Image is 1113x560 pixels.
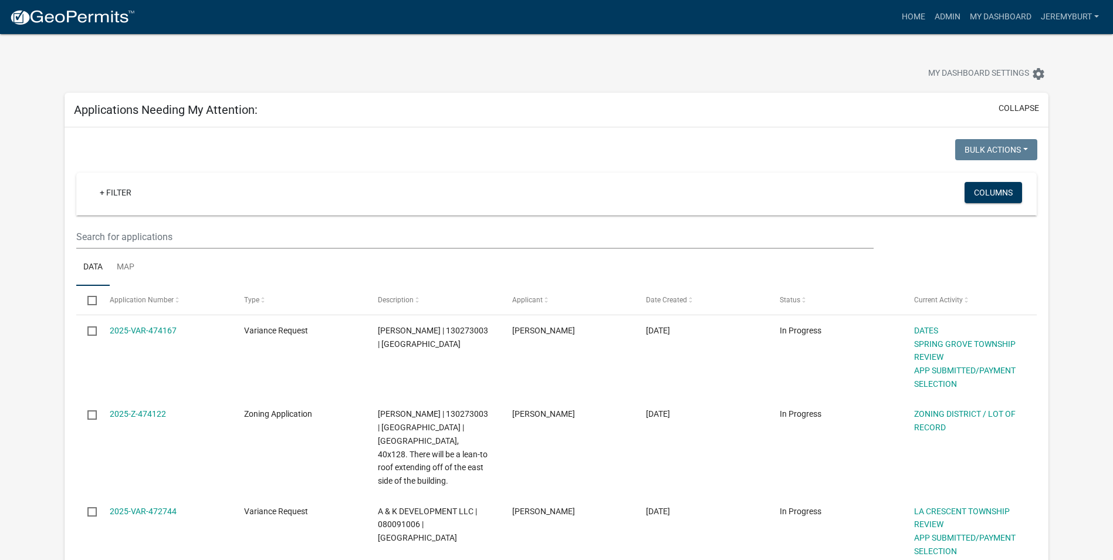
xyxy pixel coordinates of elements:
span: A & K DEVELOPMENT LLC | 080091006 | La Crescent [378,507,477,543]
a: Admin [930,6,965,28]
span: In Progress [780,409,821,419]
a: JeremyBurt [1036,6,1104,28]
a: 2025-Z-474122 [110,409,166,419]
a: ZONING DISTRICT / LOT OF RECORD [914,409,1016,432]
a: APP SUBMITTED/PAYMENT SELECTION [914,366,1016,389]
a: 2025-VAR-472744 [110,507,177,516]
datatable-header-cell: Applicant [500,286,634,314]
datatable-header-cell: Description [367,286,500,314]
a: LA CRESCENT TOWNSHIP REVIEW [914,507,1010,529]
span: In Progress [780,326,821,335]
h5: Applications Needing My Attention: [74,103,258,117]
span: My Dashboard Settings [928,67,1029,81]
button: Bulk Actions [955,139,1037,160]
a: Home [897,6,930,28]
span: Application Number [110,296,174,304]
span: Michelle Burt [512,409,575,419]
span: 09/02/2025 [646,507,670,516]
span: Olivia Lamke [512,507,575,516]
span: Description [378,296,414,304]
a: 2025-VAR-474167 [110,326,177,335]
span: Date Created [646,296,687,304]
a: Data [76,249,110,286]
span: Current Activity [914,296,963,304]
datatable-header-cell: Application Number [99,286,232,314]
span: Status [780,296,800,304]
datatable-header-cell: Status [769,286,902,314]
span: 09/05/2025 [646,326,670,335]
span: In Progress [780,507,821,516]
datatable-header-cell: Date Created [635,286,769,314]
a: APP SUBMITTED/PAYMENT SELECTION [914,533,1016,556]
button: collapse [999,102,1039,114]
span: Type [244,296,259,304]
span: Variance Request [244,507,308,516]
a: SPRING GROVE TOWNSHIP REVIEW [914,339,1016,362]
datatable-header-cell: Select [76,286,99,314]
a: DATES [914,326,938,335]
button: My Dashboard Settingssettings [919,62,1055,85]
a: + Filter [90,182,141,203]
datatable-header-cell: Type [233,286,367,314]
button: Columns [965,182,1022,203]
span: Michelle Burt [512,326,575,335]
span: TROYER, ELI | 130273003 | Spring Grove | Horse barn, 40x128. There will be a lean-to roof extendi... [378,409,488,485]
span: Variance Request [244,326,308,335]
span: 09/05/2025 [646,409,670,419]
a: My Dashboard [965,6,1036,28]
a: Map [110,249,141,286]
input: Search for applications [76,225,874,249]
i: settings [1031,67,1046,81]
span: Zoning Application [244,409,312,419]
span: Applicant [512,296,543,304]
datatable-header-cell: Current Activity [902,286,1036,314]
span: TROYER, ELI | 130273003 | Spring Grove [378,326,488,349]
